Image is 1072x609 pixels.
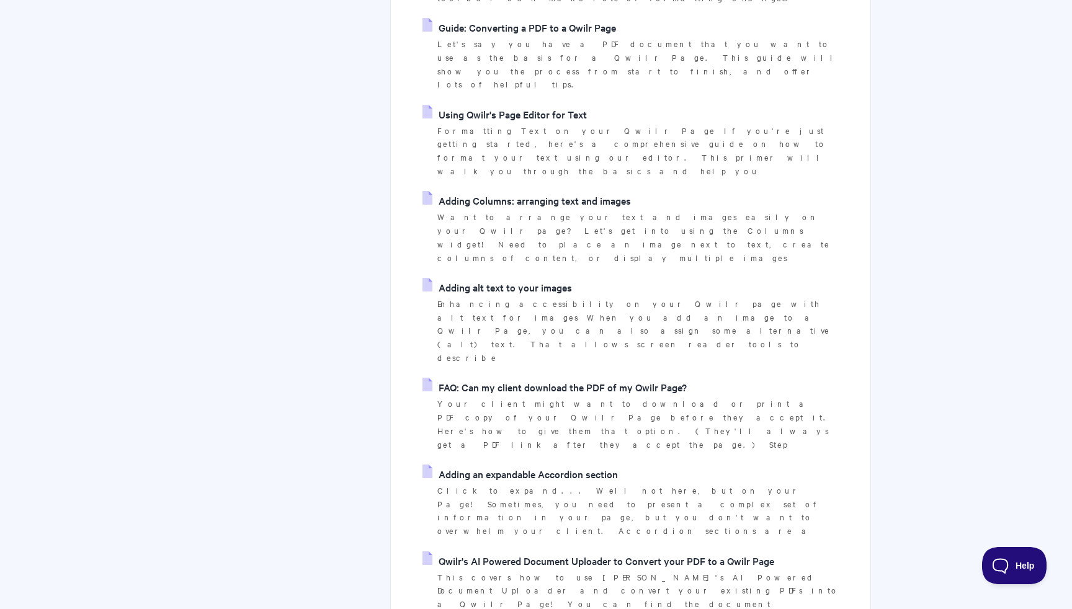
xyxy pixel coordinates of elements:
[437,484,839,538] p: Click to expand... Well not here, but on your Page! Sometimes, you need to present a complex set ...
[437,397,839,451] p: Your client might want to download or print a PDF copy of your Qwilr Page before they accept it. ...
[437,124,839,178] p: Formatting Text on your Qwilr Page If you're just getting started, here's a comprehensive guide o...
[422,465,618,483] a: Adding an expandable Accordion section
[982,547,1047,584] iframe: Toggle Customer Support
[422,105,587,123] a: Using Qwilr's Page Editor for Text
[437,210,839,264] p: Want to arrange your text and images easily on your Qwilr page? Let's get into using the Columns ...
[437,297,839,365] p: Enhancing accessibility on your Qwilr page with alt text for images When you add an image to a Qw...
[422,378,687,396] a: FAQ: Can my client download the PDF of my Qwilr Page?
[422,18,616,37] a: Guide: Converting a PDF to a Qwilr Page
[422,278,572,296] a: Adding alt text to your images
[422,551,774,570] a: Qwilr's AI Powered Document Uploader to Convert your PDF to a Qwilr Page
[422,191,631,210] a: Adding Columns: arranging text and images
[437,37,839,91] p: Let's say you have a PDF document that you want to use as the basis for a Qwilr Page. This guide ...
